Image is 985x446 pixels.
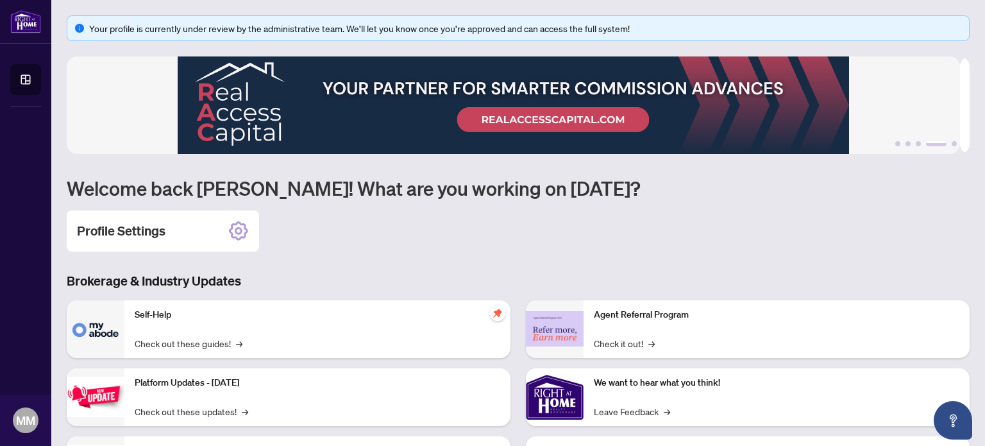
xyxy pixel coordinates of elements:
[67,176,970,200] h1: Welcome back [PERSON_NAME]! What are you working on [DATE]?
[905,141,911,146] button: 2
[952,141,957,146] button: 5
[10,10,41,33] img: logo
[16,411,35,429] span: MM
[75,24,84,33] span: info-circle
[135,336,242,350] a: Check out these guides!→
[135,308,500,322] p: Self-Help
[934,401,972,440] button: Open asap
[135,376,500,390] p: Platform Updates - [DATE]
[89,21,961,35] div: Your profile is currently under review by the administrative team. We’ll let you know once you’re...
[926,141,947,146] button: 4
[526,311,584,347] img: Agent Referral Program
[135,404,248,418] a: Check out these updates!→
[67,377,124,417] img: Platform Updates - July 21, 2025
[236,336,242,350] span: →
[526,368,584,426] img: We want to hear what you think!
[67,56,960,154] img: Slide 3
[67,272,970,290] h3: Brokerage & Industry Updates
[916,141,921,146] button: 3
[648,336,655,350] span: →
[664,404,670,418] span: →
[594,336,655,350] a: Check it out!→
[77,222,165,240] h2: Profile Settings
[594,376,959,390] p: We want to hear what you think!
[594,308,959,322] p: Agent Referral Program
[895,141,900,146] button: 1
[242,404,248,418] span: →
[594,404,670,418] a: Leave Feedback→
[490,305,505,321] span: pushpin
[67,300,124,358] img: Self-Help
